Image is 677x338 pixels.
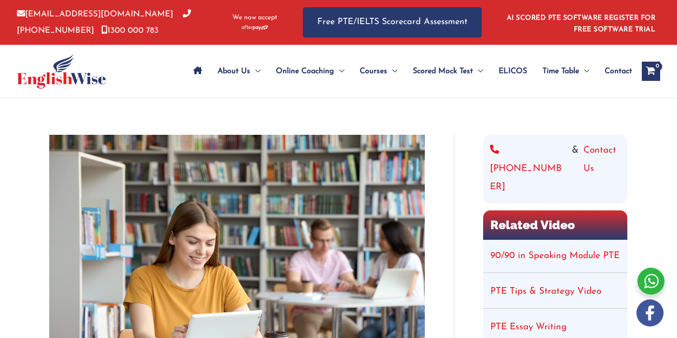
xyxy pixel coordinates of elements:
[334,54,344,88] span: Menu Toggle
[490,287,601,296] a: PTE Tips & Strategy Video
[17,10,191,34] a: [PHONE_NUMBER]
[352,54,405,88] a: CoursesMenu Toggle
[535,54,597,88] a: Time TableMenu Toggle
[597,54,632,88] a: Contact
[542,54,579,88] span: Time Table
[490,323,567,332] a: PTE Essay Writing
[605,54,632,88] span: Contact
[579,54,589,88] span: Menu Toggle
[250,54,260,88] span: Menu Toggle
[405,54,491,88] a: Scored Mock TestMenu Toggle
[413,54,473,88] span: Scored Mock Test
[636,299,663,326] img: white-facebook.png
[268,54,352,88] a: Online CoachingMenu Toggle
[360,54,387,88] span: Courses
[303,7,482,38] a: Free PTE/IELTS Scorecard Assessment
[210,54,268,88] a: About UsMenu Toggle
[642,62,660,81] a: View Shopping Cart, empty
[217,54,250,88] span: About Us
[101,26,159,35] a: 1300 000 783
[490,142,621,196] div: &
[387,54,397,88] span: Menu Toggle
[507,14,656,33] a: AI SCORED PTE SOFTWARE REGISTER FOR FREE SOFTWARE TRIAL
[490,251,620,260] a: 90/90 in Speaking Module PTE
[473,54,483,88] span: Menu Toggle
[186,54,632,88] nav: Site Navigation: Main Menu
[490,142,567,196] a: [PHONE_NUMBER]
[17,10,173,18] a: [EMAIL_ADDRESS][DOMAIN_NAME]
[232,13,277,23] span: We now accept
[499,54,527,88] span: ELICOS
[276,54,334,88] span: Online Coaching
[483,210,627,240] h2: Related Video
[242,25,268,30] img: Afterpay-Logo
[583,142,621,196] a: Contact Us
[17,54,106,89] img: cropped-ew-logo
[501,7,660,38] aside: Header Widget 1
[491,54,535,88] a: ELICOS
